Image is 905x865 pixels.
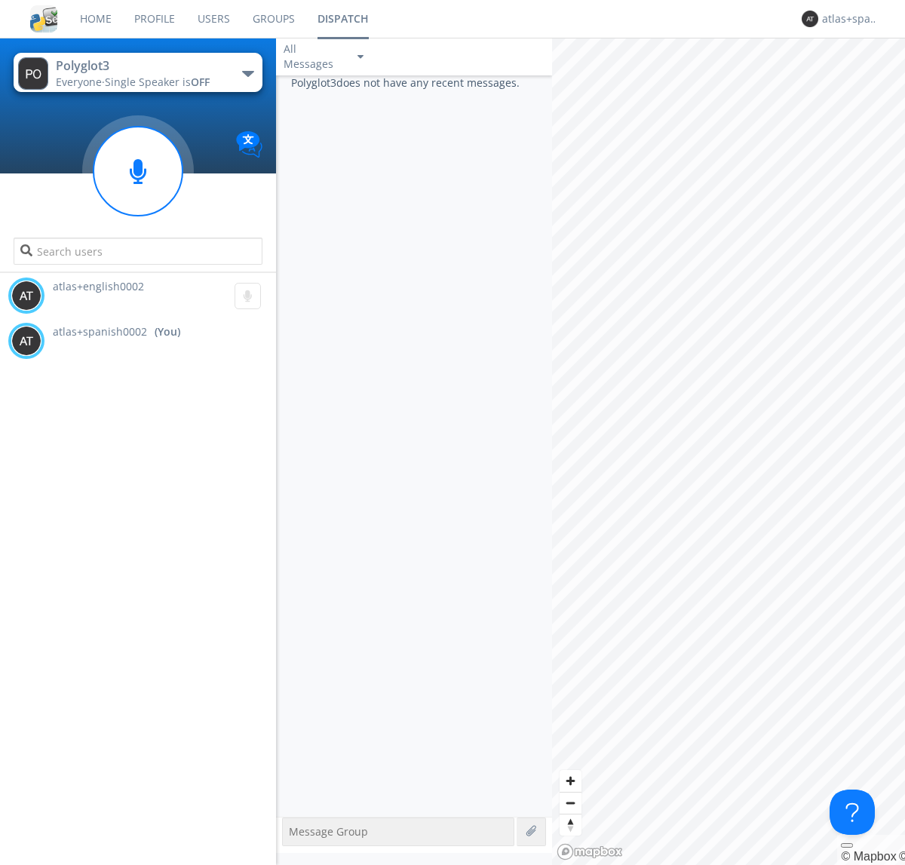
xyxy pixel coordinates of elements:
[155,324,180,339] div: (You)
[841,850,896,863] a: Mapbox
[105,75,210,89] span: Single Speaker is
[56,57,225,75] div: Polyglot3
[560,770,581,792] button: Zoom in
[30,5,57,32] img: cddb5a64eb264b2086981ab96f4c1ba7
[18,57,48,90] img: 373638.png
[236,131,262,158] img: Translation enabled
[276,75,552,817] div: Polyglot3 does not have any recent messages.
[11,281,41,311] img: 373638.png
[802,11,818,27] img: 373638.png
[560,814,581,836] span: Reset bearing to north
[841,843,853,848] button: Toggle attribution
[11,326,41,356] img: 373638.png
[560,793,581,814] span: Zoom out
[284,41,344,72] div: All Messages
[822,11,879,26] div: atlas+spanish0002
[53,324,147,339] span: atlas+spanish0002
[14,238,262,265] input: Search users
[560,814,581,836] button: Reset bearing to north
[14,53,262,92] button: Polyglot3Everyone·Single Speaker isOFF
[56,75,225,90] div: Everyone ·
[357,55,364,59] img: caret-down-sm.svg
[191,75,210,89] span: OFF
[830,790,875,835] iframe: Toggle Customer Support
[560,792,581,814] button: Zoom out
[53,279,144,293] span: atlas+english0002
[557,843,623,860] a: Mapbox logo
